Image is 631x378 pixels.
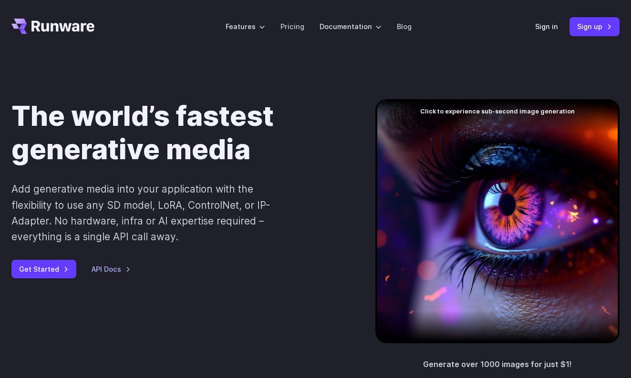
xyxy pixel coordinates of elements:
[226,21,265,32] label: Features
[11,260,76,278] a: Get Started
[535,21,558,32] a: Sign in
[11,19,94,34] a: Go to /
[320,21,382,32] label: Documentation
[92,264,131,275] a: API Docs
[423,358,572,371] p: Generate over 1000 images for just $1!
[11,99,345,166] h1: The world’s fastest generative media
[11,181,278,245] p: Add generative media into your application with the flexibility to use any SD model, LoRA, Contro...
[280,21,304,32] a: Pricing
[397,21,412,32] a: Blog
[569,17,620,36] a: Sign up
